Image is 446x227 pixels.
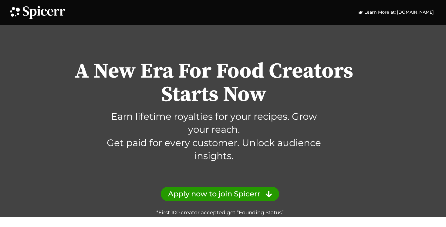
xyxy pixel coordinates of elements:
p: *First 100 creator accepted get “Founding Status” [156,209,284,217]
span: Apply now to join Spicerr [168,190,260,198]
h1: Earn lifetime royalties for your recipes. Grow your reach. Get paid for every customer. Unlock au... [106,110,321,163]
span: Learn More at: [DOMAIN_NAME] [363,9,434,15]
a: Learn More at: [DOMAIN_NAME] [358,9,434,15]
h1: A New Era For Food Creators Starts Now [56,60,372,106]
a: Apply now to join Spicerr [161,187,279,201]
